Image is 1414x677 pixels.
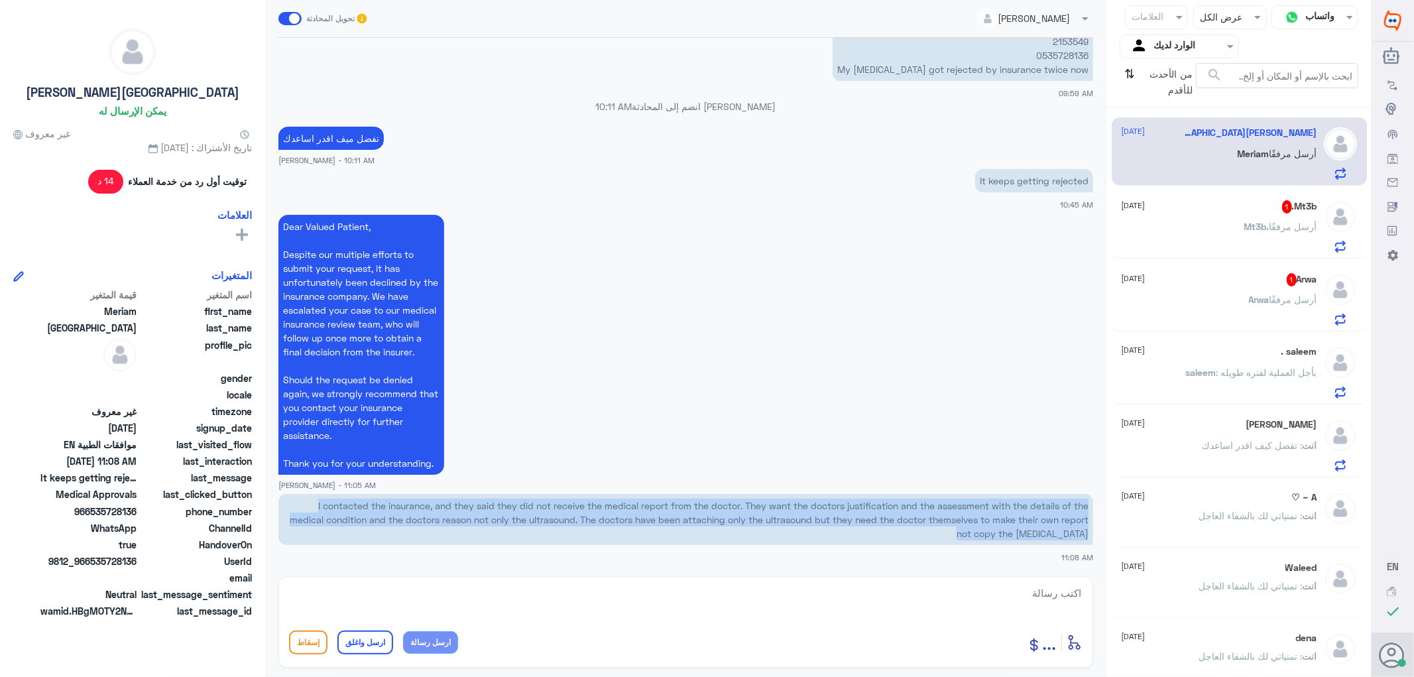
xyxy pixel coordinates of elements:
[139,421,252,435] span: signup_date
[110,29,155,74] img: defaultAdmin.png
[1130,36,1150,56] img: yourInbox.svg
[1281,346,1317,357] h5: saleem .
[1060,200,1093,209] span: 10:45 AM
[1303,510,1317,521] span: انت
[289,631,327,654] button: إسقاط
[40,438,137,452] span: موافقات الطبية EN
[1282,200,1317,214] h5: Mt3b.
[1207,64,1222,86] button: search
[975,169,1093,192] p: 4/9/2025, 10:45 AM
[139,571,252,585] span: email
[99,105,166,117] h6: يمكن الإرسال له
[1197,64,1358,88] input: ابحث بالإسم أو المكان أو إلخ..
[1282,7,1302,27] img: whatsapp.png
[1303,580,1317,591] span: انت
[596,101,632,112] span: 10:11 AM
[103,338,137,371] img: defaultAdmin.png
[1186,367,1216,378] span: saleem
[1042,630,1056,654] span: ...
[139,554,252,568] span: UserId
[1203,440,1303,451] span: : تفضل كيف اقدر اساعدك
[1199,580,1303,591] span: : تمنياتي لك بالشفاء العاجل
[139,404,252,418] span: timezone
[139,487,252,501] span: last_clicked_button
[1140,63,1196,101] span: من الأحدث للأقدم
[1287,273,1317,286] h5: Arwa
[40,454,137,468] span: 2025-09-04T08:08:12.3589824Z
[13,141,252,154] span: تاريخ الأشتراك : [DATE]
[278,99,1093,113] p: [PERSON_NAME] انضم إلى المحادثة
[1269,148,1317,159] span: أرسل مرفقًا
[40,571,137,585] span: null
[40,538,137,552] span: true
[1380,643,1405,668] button: الصورة الشخصية
[1122,273,1146,284] span: [DATE]
[40,421,137,435] span: 2025-09-04T06:56:58.57Z
[1324,273,1357,306] img: defaultAdmin.png
[1122,125,1146,137] span: [DATE]
[40,604,137,618] span: wamid.HBgMOTY2NTM1NzI4MTM2FQIAEhggQTU5REE1MDZBOUUyRjJFNTY4NTYzRjlERjQyQUJBMUQA
[1122,490,1146,502] span: [DATE]
[139,471,252,485] span: last_message
[337,631,393,654] button: ارسل واغلق
[40,288,137,302] span: قيمة المتغير
[139,304,252,318] span: first_name
[1042,627,1056,657] button: ...
[1269,294,1317,305] span: أرسل مرفقًا
[1269,221,1317,232] span: أرسل مرفقًا
[1324,492,1357,525] img: defaultAdmin.png
[1324,562,1357,595] img: defaultAdmin.png
[1385,603,1401,619] i: check
[139,538,252,552] span: HandoverOn
[139,505,252,519] span: phone_number
[139,521,252,535] span: ChannelId
[88,170,124,194] span: 14 د
[1122,344,1146,356] span: [DATE]
[139,454,252,468] span: last_interaction
[1059,89,1093,97] span: 09:59 AM
[1122,560,1146,572] span: [DATE]
[1287,273,1297,286] span: 1
[1303,650,1317,662] span: انت
[40,304,137,318] span: Meriam
[139,587,252,601] span: last_message_sentiment
[1122,200,1146,212] span: [DATE]
[278,494,1093,545] p: 4/9/2025, 11:08 AM
[139,321,252,335] span: last_name
[1246,419,1317,430] h5: Khaled Rawy
[1292,492,1317,503] h5: A ~ ♡
[1130,9,1164,27] div: العلامات
[1125,63,1136,97] i: ⇅
[139,604,252,618] span: last_message_id
[278,154,375,166] span: [PERSON_NAME] - 10:11 AM
[40,587,137,601] span: 0
[217,209,252,221] h6: العلامات
[139,388,252,402] span: locale
[40,471,137,485] span: It keeps getting rejected
[40,505,137,519] span: 966535728136
[1207,67,1222,83] span: search
[1324,127,1357,160] img: defaultAdmin.png
[1216,367,1317,378] span: : بأجل العملية لفتره طويله
[1384,10,1401,31] img: Widebot Logo
[40,487,137,501] span: Medical Approvals
[403,631,458,654] button: ارسل رسالة
[278,215,444,475] p: 4/9/2025, 11:05 AM
[1285,562,1317,574] h5: Waleed
[278,479,376,491] span: [PERSON_NAME] - 11:05 AM
[1282,200,1292,214] span: 1
[1324,200,1357,233] img: defaultAdmin.png
[13,127,70,141] span: غير معروف
[307,13,355,25] span: تحويل المحادثة
[129,174,247,188] span: توقيت أول رد من خدمة العملاء
[278,127,384,150] p: 4/9/2025, 10:11 AM
[211,269,252,281] h6: المتغيرات
[40,321,137,335] span: Riyadh
[1303,440,1317,451] span: انت
[1387,560,1399,572] span: EN
[1249,294,1269,305] span: Arwa
[1324,633,1357,666] img: defaultAdmin.png
[40,554,137,568] span: 9812_966535728136
[1238,148,1269,159] span: Meriam
[1122,631,1146,643] span: [DATE]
